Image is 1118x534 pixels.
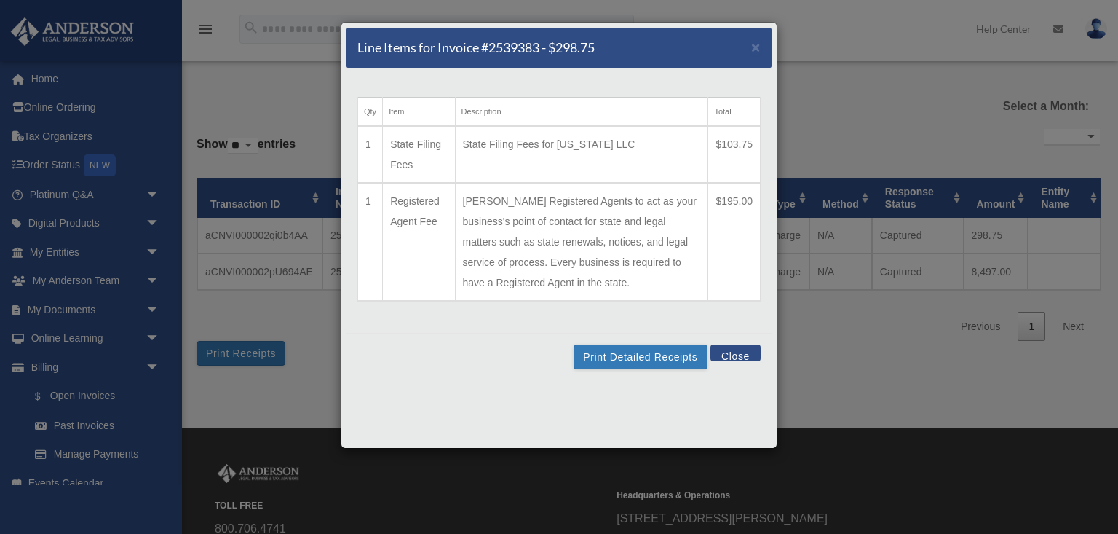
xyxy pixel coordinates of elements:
[751,39,761,55] span: ×
[710,345,761,361] button: Close
[455,183,708,301] td: [PERSON_NAME] Registered Agents to act as your business's point of contact for state and legal ma...
[455,126,708,183] td: State Filing Fees for [US_STATE] LLC
[358,183,383,301] td: 1
[358,126,383,183] td: 1
[383,126,455,183] td: State Filing Fees
[357,39,595,57] h5: Line Items for Invoice #2539383 - $298.75
[358,98,383,127] th: Qty
[383,98,455,127] th: Item
[751,39,761,55] button: Close
[574,345,707,369] button: Print Detailed Receipts
[708,98,761,127] th: Total
[455,98,708,127] th: Description
[708,126,761,183] td: $103.75
[708,183,761,301] td: $195.00
[383,183,455,301] td: Registered Agent Fee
